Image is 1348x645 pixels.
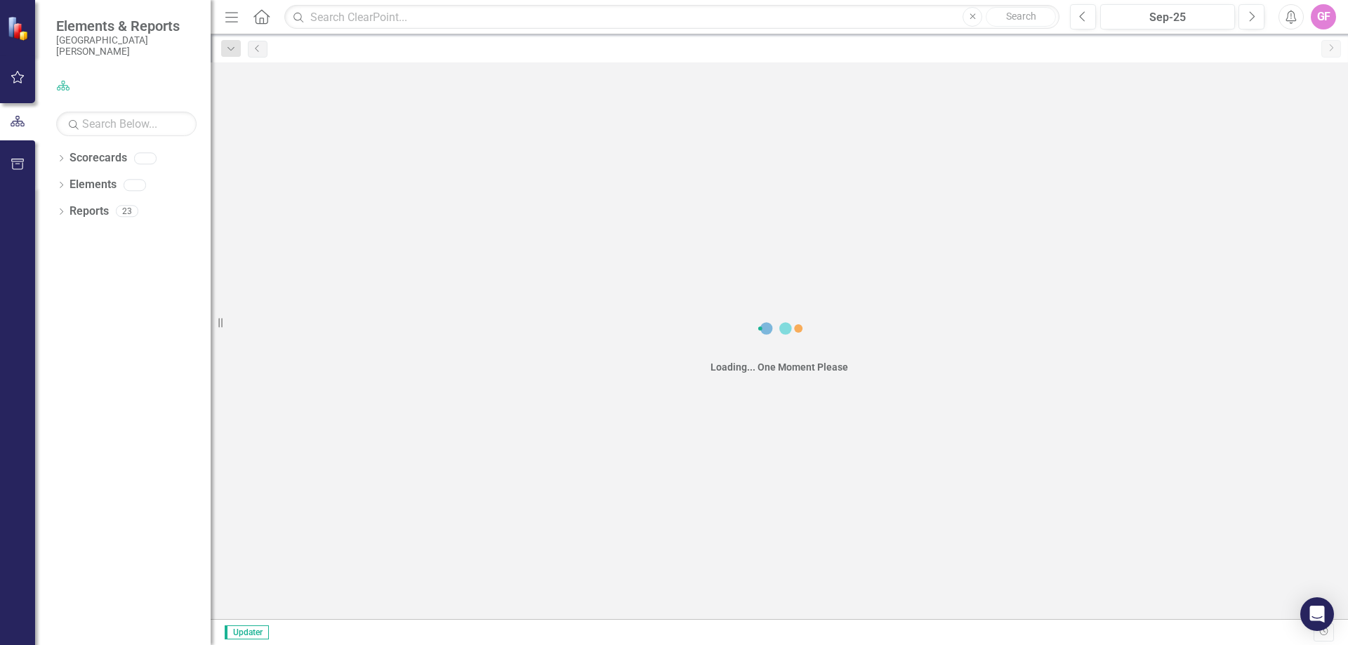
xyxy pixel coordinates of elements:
span: Search [1006,11,1036,22]
input: Search Below... [56,112,197,136]
div: 23 [116,206,138,218]
span: Elements & Reports [56,18,197,34]
button: GF [1311,4,1336,29]
div: Loading... One Moment Please [711,360,848,374]
a: Reports [70,204,109,220]
button: Search [986,7,1056,27]
span: Updater [225,625,269,639]
div: Open Intercom Messenger [1300,597,1334,631]
img: ClearPoint Strategy [7,16,32,41]
input: Search ClearPoint... [284,5,1059,29]
small: [GEOGRAPHIC_DATA][PERSON_NAME] [56,34,197,58]
a: Scorecards [70,150,127,166]
button: Sep-25 [1100,4,1235,29]
a: Elements [70,177,117,193]
div: Sep-25 [1105,9,1230,26]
